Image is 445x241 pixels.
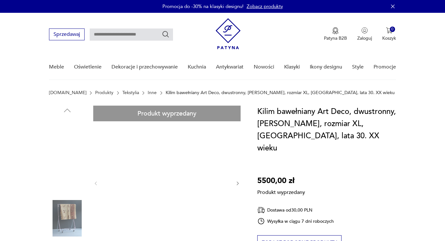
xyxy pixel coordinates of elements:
a: Ikony designu [310,55,342,79]
div: 0 [390,27,395,32]
img: Ikona medalu [332,27,339,34]
a: Nowości [254,55,274,79]
a: Inne [148,90,157,95]
a: Klasyki [284,55,300,79]
img: Ikona dostawy [257,206,265,214]
button: Zaloguj [357,27,372,41]
a: Ikona medaluPatyna B2B [324,27,347,41]
a: Tekstylia [122,90,139,95]
a: Zobacz produkty [247,3,283,10]
button: 0Koszyk [382,27,396,41]
a: Antykwariat [216,55,243,79]
p: Kilim bawełniany Art Deco, dwustronny, [PERSON_NAME], rozmiar XL, [GEOGRAPHIC_DATA], lata 30. XX ... [166,90,395,95]
img: Patyna - sklep z meblami i dekoracjami vintage [216,18,241,49]
div: Wysyłka w ciągu 7 dni roboczych [257,217,334,225]
a: [DOMAIN_NAME] [49,90,87,95]
button: Szukaj [162,30,169,38]
div: Dostawa od 30,00 PLN [257,206,334,214]
button: Patyna B2B [324,27,347,41]
a: Meble [49,55,64,79]
h1: Kilim bawełniany Art Deco, dwustronny, [PERSON_NAME], rozmiar XL, [GEOGRAPHIC_DATA], lata 30. XX ... [257,106,396,154]
img: Ikonka użytkownika [361,27,368,34]
p: Promocja do -30% na klasyki designu! [162,3,243,10]
a: Kuchnia [188,55,206,79]
a: Dekoracje i przechowywanie [111,55,178,79]
a: Produkty [95,90,113,95]
a: Sprzedawaj [49,33,85,37]
p: Produkt wyprzedany [257,187,305,196]
p: Patyna B2B [324,35,347,41]
button: Sprzedawaj [49,28,85,40]
img: Ikona koszyka [386,27,392,34]
a: Oświetlenie [74,55,102,79]
a: Style [352,55,364,79]
p: Zaloguj [357,35,372,41]
p: Koszyk [382,35,396,41]
p: 5500,00 zł [257,175,305,187]
a: Promocje [374,55,396,79]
